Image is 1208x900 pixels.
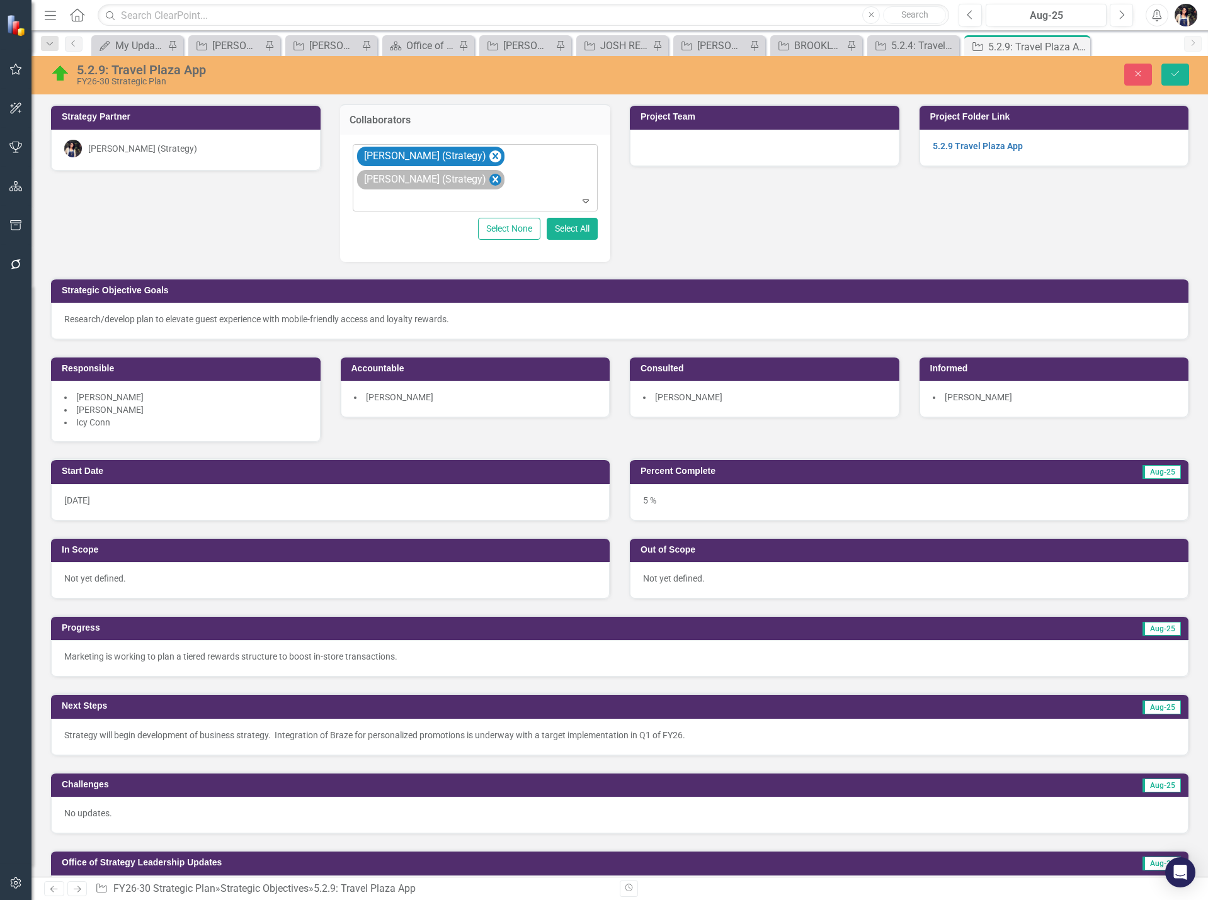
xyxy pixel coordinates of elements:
img: Layla Freeman [1175,4,1197,26]
div: [PERSON_NAME] REVIEW - SOs [697,38,746,53]
h3: Accountable [351,364,604,373]
div: [PERSON_NAME]'s Team's SOs FY20-FY25 [309,38,358,53]
h3: Out of Scope [641,545,1182,554]
h3: Responsible [62,364,314,373]
span: Aug-25 [1142,465,1181,479]
h3: Next Steps [62,701,661,711]
div: Open Intercom Messenger [1165,857,1195,887]
a: Office of Strategy Continuous Improvement Initiatives [385,38,455,53]
span: Aug-25 [1142,700,1181,714]
p: Research/develop plan to elevate guest experience with mobile-friendly access and loyalty rewards. [64,313,1175,325]
div: 5.2.9: Travel Plaza App [988,39,1087,55]
span: Aug-25 [1142,857,1181,870]
div: Office of Strategy Continuous Improvement Initiatives [406,38,455,53]
span: [DATE] [64,495,90,505]
div: 5.2.9: Travel Plaza App [77,63,693,77]
div: [PERSON_NAME] REVIEW [503,38,552,53]
span: [PERSON_NAME] [76,405,144,415]
button: Search [883,6,946,24]
a: JOSH REVIEW - CAPITAL [579,38,649,53]
h3: Office of Strategy Leadership Updates [62,858,960,867]
h3: Collaborators [350,115,601,126]
a: 5.2.9 Travel Plaza App [933,141,1023,151]
a: [PERSON_NAME]'s Team's SOs FY20-FY25 [288,38,358,53]
div: Aug-25 [990,8,1102,23]
p: Not yet defined. [643,572,1175,585]
span: Aug-25 [1142,622,1181,636]
p: Not yet defined. [64,572,596,585]
h3: Strategy Partner [62,112,314,121]
h3: Project Folder Link [930,112,1183,121]
h3: In Scope [62,545,603,554]
button: Select None [478,218,540,240]
a: [PERSON_NAME] REVIEW - SOs [676,38,746,53]
a: Strategic Objectives [220,882,309,894]
h3: Consulted [641,364,893,373]
h3: Challenges [62,780,670,789]
div: Remove Joshua Lehew (Strategy) [489,150,501,162]
span: [PERSON_NAME] [655,392,722,402]
span: Search [901,9,928,20]
span: Icy Conn [76,417,110,427]
div: My Updates [115,38,164,53]
div: [PERSON_NAME]'s Team's Action Plans [212,38,261,53]
div: 5.2.9: Travel Plaza App [314,882,416,894]
div: JOSH REVIEW - CAPITAL [600,38,649,53]
a: [PERSON_NAME]'s Team's Action Plans [191,38,261,53]
h3: Start Date [62,466,603,476]
div: [PERSON_NAME] (Strategy) [360,147,488,166]
div: [PERSON_NAME] (Strategy) [360,171,488,189]
div: Remove Paul Moseley (Strategy) [489,174,501,186]
img: Layla Freeman [64,140,82,157]
p: Marketing is working to plan a tiered rewards structure to boost in-store transactions. [64,650,1175,663]
button: Select All [547,218,598,240]
img: ClearPoint Strategy [6,14,28,36]
a: My Updates [94,38,164,53]
button: Aug-25 [986,4,1107,26]
span: [PERSON_NAME] [76,392,144,402]
h3: Percent Complete [641,466,994,476]
div: FY26-30 Strategic Plan [77,77,693,86]
a: BROOKLYN REVIEW [773,38,843,53]
img: On Target [50,64,71,84]
a: 5.2.4: Travel Plaza Software Solution [870,38,956,53]
div: 5.2.4: Travel Plaza Software Solution [891,38,956,53]
h3: Project Team [641,112,893,121]
p: No updates. [64,807,1175,819]
div: 5 % [630,484,1188,520]
div: [PERSON_NAME] (Strategy) [88,142,197,155]
span: Aug-25 [1142,779,1181,792]
span: [PERSON_NAME] [945,392,1012,402]
h3: Progress [62,623,612,633]
div: BROOKLYN REVIEW [794,38,843,53]
h3: Strategic Objective Goals [62,286,1182,295]
a: FY26-30 Strategic Plan [113,882,215,894]
input: Search ClearPoint... [98,4,949,26]
span: [PERSON_NAME] [366,392,433,402]
div: » » [95,882,610,896]
a: [PERSON_NAME] REVIEW [482,38,552,53]
p: Strategy will begin development of business strategy. Integration of Braze for personalized promo... [64,729,1175,741]
h3: Informed [930,364,1183,373]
